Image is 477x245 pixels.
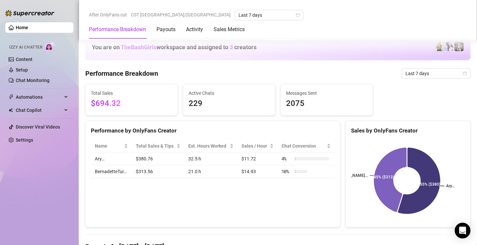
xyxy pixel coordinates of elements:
[189,97,270,110] span: 229
[281,168,292,175] span: 10 %
[132,140,184,153] th: Total Sales & Tips
[91,126,335,135] div: Performance by OnlyFans Creator
[241,142,268,150] span: Sales / Hour
[445,42,454,51] img: Ary
[335,173,368,178] text: [PERSON_NAME]...
[184,165,237,178] td: 21.0 h
[238,140,278,153] th: Sales / Hour
[16,137,33,143] a: Settings
[89,10,127,20] span: After OnlyFans cut
[278,140,335,153] th: Chat Conversion
[91,153,132,165] td: Ary…
[184,153,237,165] td: 32.5 h
[296,13,300,17] span: calendar
[281,155,292,162] span: 4 %
[189,90,270,97] span: Active Chats
[45,42,55,51] img: AI Chatter
[186,26,203,33] div: Activity
[16,78,50,83] a: Chat Monitoring
[91,97,172,110] span: $694.32
[9,94,14,100] span: thunderbolt
[131,10,231,20] span: CST [GEOGRAPHIC_DATA]/[GEOGRAPHIC_DATA]
[16,25,28,30] a: Home
[92,44,257,51] h1: You are on workspace and assigned to creators
[238,10,300,20] span: Last 7 days
[132,153,184,165] td: $380.76
[16,105,62,115] span: Chat Copilot
[136,142,175,150] span: Total Sales & Tips
[91,140,132,153] th: Name
[9,108,13,112] img: Chat Copilot
[281,142,326,150] span: Chat Conversion
[89,26,146,33] div: Performance Breakdown
[91,90,172,97] span: Total Sales
[286,97,367,110] span: 2075
[238,153,278,165] td: $11.72
[16,67,28,72] a: Setup
[463,71,467,75] span: calendar
[351,126,465,135] div: Sales by OnlyFans Creator
[435,42,444,51] img: BernadetteTur
[9,44,42,51] span: Izzy AI Chatter
[132,165,184,178] td: $313.56
[16,124,60,130] a: Discover Viral Videos
[446,184,454,188] text: Ary…
[91,165,132,178] td: BernadetteTur…
[286,90,367,97] span: Messages Sent
[121,44,156,51] span: TheBashGirls
[85,69,158,78] h4: Performance Breakdown
[405,69,467,78] span: Last 7 days
[188,142,228,150] div: Est. Hours Worked
[214,26,245,33] div: Sales Metrics
[156,26,176,33] div: Payouts
[454,42,464,51] img: Bonnie
[5,10,54,16] img: logo-BBDzfeDw.svg
[455,223,470,238] div: Open Intercom Messenger
[16,57,32,62] a: Content
[230,44,233,51] span: 3
[238,165,278,178] td: $14.93
[16,92,62,102] span: Automations
[95,142,123,150] span: Name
